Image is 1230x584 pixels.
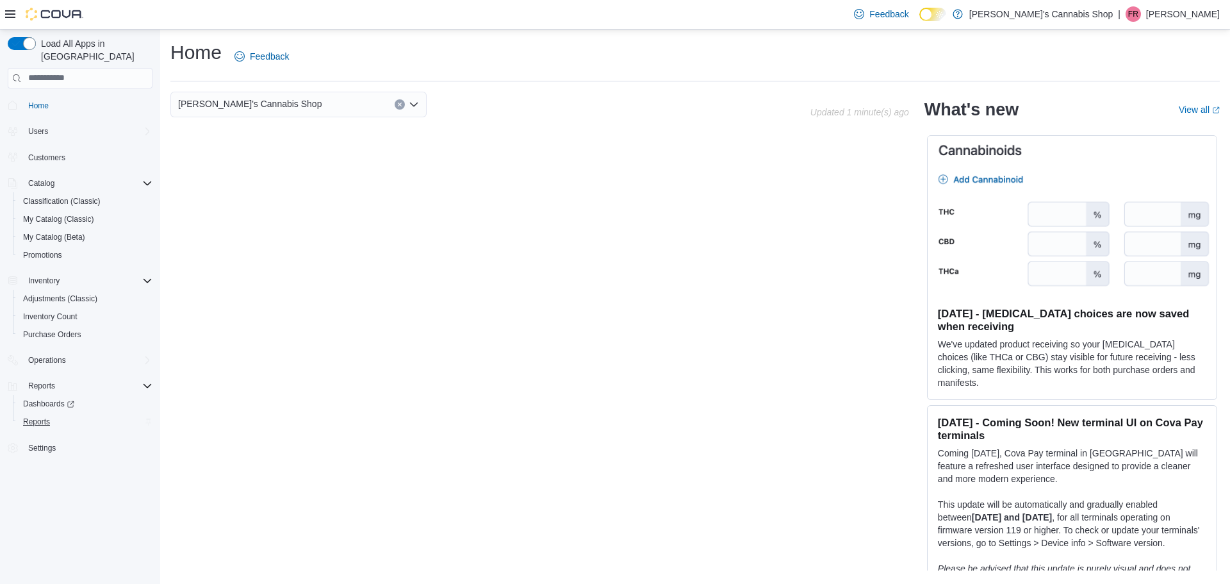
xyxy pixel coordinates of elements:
span: My Catalog (Classic) [18,212,152,227]
span: FR [1128,6,1138,22]
span: [PERSON_NAME]'s Cannabis Shop [178,96,322,112]
span: Inventory Count [23,312,78,322]
h3: [DATE] - [MEDICAL_DATA] choices are now saved when receiving [938,307,1206,333]
span: My Catalog (Classic) [23,214,94,224]
button: My Catalog (Classic) [13,210,158,228]
span: Users [23,124,152,139]
p: Coming [DATE], Cova Pay terminal in [GEOGRAPHIC_DATA] will feature a refreshed user interface des... [938,447,1206,485]
span: Inventory Count [18,309,152,324]
span: Inventory [23,273,152,288]
h3: [DATE] - Coming Soon! New terminal UI on Cova Pay terminals [938,416,1206,442]
a: Classification (Classic) [18,194,106,209]
h1: Home [170,40,222,65]
span: Reports [28,381,55,391]
button: Inventory [3,272,158,290]
button: Promotions [13,246,158,264]
button: Operations [3,351,158,369]
p: | [1118,6,1120,22]
span: Promotions [23,250,62,260]
span: Promotions [18,247,152,263]
a: Dashboards [13,395,158,413]
a: Promotions [18,247,67,263]
a: Feedback [849,1,914,27]
button: Inventory Count [13,308,158,326]
span: Home [28,101,49,111]
span: Classification (Classic) [23,196,101,206]
svg: External link [1212,106,1220,114]
button: Classification (Classic) [13,192,158,210]
button: Reports [13,413,158,431]
span: Operations [23,353,152,368]
button: Adjustments (Classic) [13,290,158,308]
span: Users [28,126,48,137]
input: Dark Mode [919,8,946,21]
nav: Complex example [8,91,152,491]
span: Load All Apps in [GEOGRAPHIC_DATA] [36,37,152,63]
span: Classification (Classic) [18,194,152,209]
span: Customers [23,149,152,165]
span: Settings [23,440,152,456]
button: Users [3,122,158,140]
span: My Catalog (Beta) [18,229,152,245]
p: This update will be automatically and gradually enabled between , for all terminals operating on ... [938,498,1206,549]
span: Reports [23,417,50,427]
button: Users [23,124,53,139]
a: Purchase Orders [18,327,86,342]
p: Updated 1 minute(s) ago [810,107,909,117]
h2: What's new [924,99,1019,120]
button: Reports [23,378,60,394]
span: Feedback [869,8,908,21]
span: Purchase Orders [18,327,152,342]
a: My Catalog (Beta) [18,229,90,245]
button: Clear input [395,99,405,110]
a: Home [23,98,54,113]
button: Inventory [23,273,65,288]
button: Purchase Orders [13,326,158,344]
strong: [DATE] and [DATE] [972,512,1052,522]
span: Reports [23,378,152,394]
span: Dark Mode [919,21,920,22]
button: Open list of options [409,99,419,110]
p: [PERSON_NAME]'s Cannabis Shop [969,6,1113,22]
p: [PERSON_NAME] [1146,6,1220,22]
button: Operations [23,353,71,368]
span: Reports [18,414,152,430]
span: Customers [28,153,65,163]
a: Reports [18,414,55,430]
a: Dashboards [18,396,79,412]
span: Adjustments (Classic) [23,294,97,304]
button: Catalog [23,176,60,191]
span: Feedback [250,50,289,63]
p: We've updated product receiving so your [MEDICAL_DATA] choices (like THCa or CBG) stay visible fo... [938,338,1206,389]
span: My Catalog (Beta) [23,232,85,242]
button: Catalog [3,174,158,192]
button: My Catalog (Beta) [13,228,158,246]
span: Catalog [23,176,152,191]
span: Dashboards [23,399,74,409]
a: Feedback [229,44,294,69]
span: Adjustments (Classic) [18,291,152,306]
button: Reports [3,377,158,395]
a: View allExternal link [1179,104,1220,115]
a: Adjustments (Classic) [18,291,102,306]
span: Catalog [28,178,54,188]
span: Operations [28,355,66,365]
a: Settings [23,440,61,456]
a: Customers [23,150,70,165]
span: Home [23,97,152,113]
button: Customers [3,148,158,167]
span: Settings [28,443,56,453]
a: My Catalog (Classic) [18,212,99,227]
button: Settings [3,438,158,457]
div: Felicia Roy [1126,6,1141,22]
span: Purchase Orders [23,330,81,340]
span: Dashboards [18,396,152,412]
span: Inventory [28,276,60,286]
button: Home [3,96,158,115]
img: Cova [26,8,83,21]
a: Inventory Count [18,309,83,324]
